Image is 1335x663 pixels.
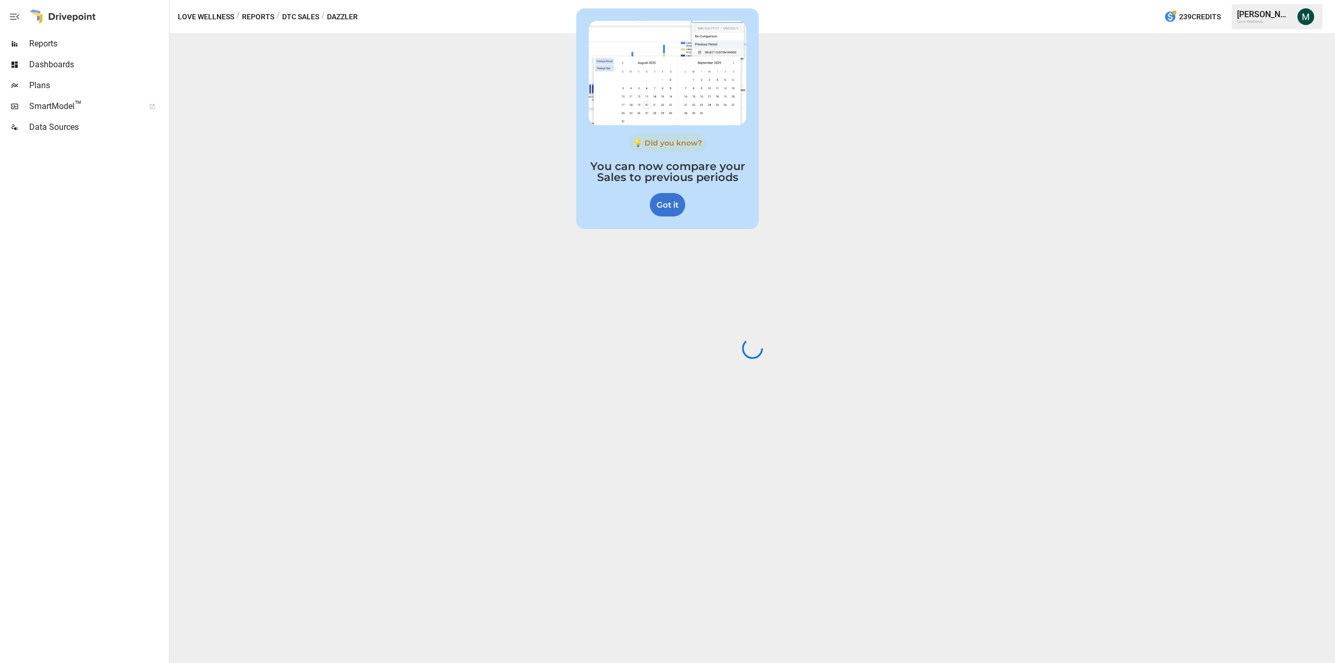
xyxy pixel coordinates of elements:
[242,10,274,23] button: Reports
[1237,9,1291,19] div: [PERSON_NAME]
[1237,19,1291,24] div: Love Wellness
[1160,7,1225,27] button: 239Credits
[178,10,234,23] button: Love Wellness
[236,10,240,23] div: /
[1179,10,1221,23] span: 239 Credits
[29,58,167,71] span: Dashboards
[1291,2,1320,31] button: Michael Cormack
[29,38,167,50] span: Reports
[276,10,280,23] div: /
[282,10,319,23] button: DTC Sales
[75,99,82,112] span: ™
[29,79,167,92] span: Plans
[29,121,167,134] span: Data Sources
[1297,8,1314,25] img: Michael Cormack
[321,10,325,23] div: /
[29,100,138,113] span: SmartModel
